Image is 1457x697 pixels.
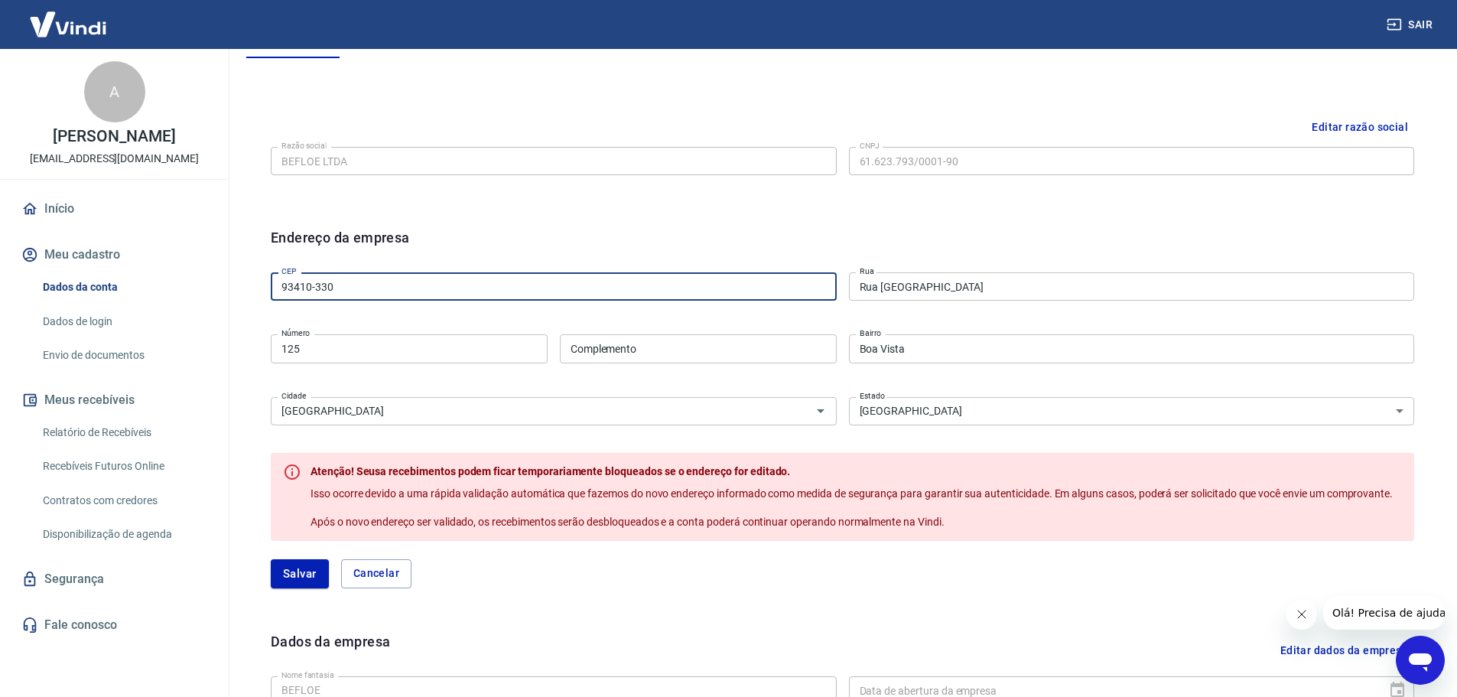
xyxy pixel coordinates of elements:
p: [EMAIL_ADDRESS][DOMAIN_NAME] [30,151,199,167]
label: Cidade [281,390,306,402]
p: [PERSON_NAME] [53,129,175,145]
button: Sair [1384,11,1439,39]
a: Dados de login [37,306,210,337]
h6: Dados da empresa [271,631,390,670]
a: Envio de documentos [37,340,210,371]
button: Cancelar [341,559,411,588]
label: Estado [860,390,885,402]
span: Olá! Precisa de ajuda? [9,11,128,23]
button: Meu cadastro [18,238,210,272]
div: A [84,61,145,122]
span: Após o novo endereço ser validado, os recebimentos serão desbloqueados e a conta poderá continuar... [311,516,945,528]
a: Segurança [18,562,210,596]
label: Razão social [281,140,327,151]
label: Bairro [860,327,881,339]
label: CEP [281,265,296,277]
iframe: Message from company [1323,596,1445,630]
span: Isso ocorre devido a uma rápida validação automática que fazemos do novo endereço informado como ... [311,487,1393,500]
a: Fale conosco [18,608,210,642]
label: Nome fantasia [281,669,334,681]
a: Início [18,192,210,226]
button: Salvar [271,559,329,588]
label: Rua [860,265,874,277]
a: Disponibilização de agenda [37,519,210,550]
iframe: Button to launch messaging window [1396,636,1445,685]
label: CNPJ [860,140,880,151]
input: Digite aqui algumas palavras para buscar a cidade [275,402,787,421]
label: Número [281,327,310,339]
a: Recebíveis Futuros Online [37,451,210,482]
button: Abrir [810,400,831,422]
a: Contratos com credores [37,485,210,516]
span: Atenção! Seusa recebimentos podem ficar temporariamente bloqueados se o endereço for editado. [311,465,790,477]
button: Editar dados da empresa [1274,631,1414,670]
button: Editar razão social [1306,113,1414,142]
h6: Endereço da empresa [271,227,410,266]
button: Meus recebíveis [18,383,210,417]
a: Dados da conta [37,272,210,303]
a: Relatório de Recebíveis [37,417,210,448]
img: Vindi [18,1,118,47]
iframe: Close message [1286,599,1317,630]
